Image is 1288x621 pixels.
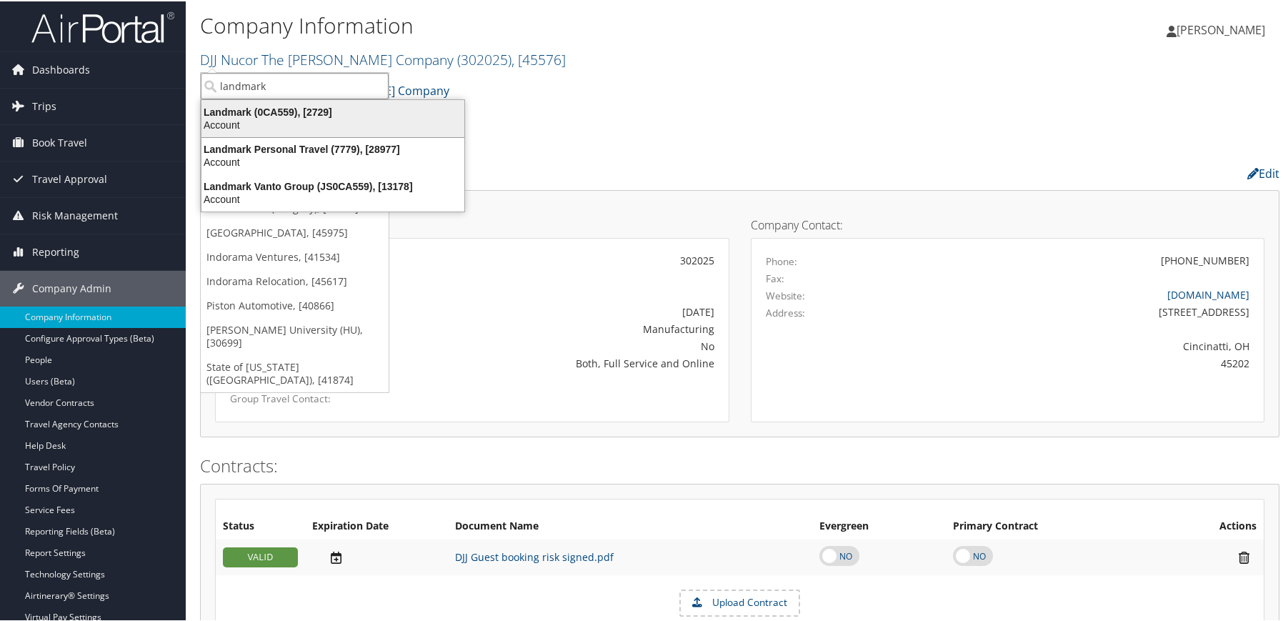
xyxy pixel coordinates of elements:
th: Evergreen [812,512,947,538]
span: Reporting [32,233,79,269]
div: Cincinatti, OH [892,337,1249,352]
div: Landmark (0CA559), [2729] [193,104,473,117]
label: Group Travel Contact: [230,390,377,404]
th: Actions [1155,512,1264,538]
span: Risk Management [32,197,118,232]
a: DJJ Nucor The [PERSON_NAME] Company [200,49,566,68]
div: [STREET_ADDRESS] [892,303,1249,318]
a: [PERSON_NAME] [1167,7,1279,50]
a: [PERSON_NAME] University (HU), [30699] [201,317,389,354]
label: Phone: [766,253,797,267]
span: Trips [32,87,56,123]
span: Company Admin [32,269,111,305]
th: Primary Contract [946,512,1155,538]
img: airportal-logo.png [31,9,174,43]
div: Both, Full Service and Online [399,354,714,369]
h4: Account Details: [215,218,729,229]
a: Indorama Relocation, [45617] [201,268,389,292]
a: [GEOGRAPHIC_DATA], [45975] [201,219,389,244]
div: 45202 [892,354,1249,369]
span: ( 302025 ) [457,49,511,68]
div: Account [193,192,473,204]
a: DJJ Guest booking risk signed.pdf [455,549,614,562]
a: Indorama Ventures, [41534] [201,244,389,268]
h2: Contracts: [200,452,1279,477]
th: Expiration Date [305,512,448,538]
label: Address: [766,304,805,319]
div: No [399,337,714,352]
th: Document Name [448,512,812,538]
label: Fax: [766,270,784,284]
div: 302025 [399,252,714,267]
th: Status [216,512,305,538]
h2: Company Profile: [200,159,912,184]
div: Account [193,154,473,167]
a: State of [US_STATE] ([GEOGRAPHIC_DATA]), [41874] [201,354,389,391]
span: , [ 45576 ] [511,49,566,68]
input: Search Accounts [201,71,389,98]
div: VALID [223,546,298,566]
span: Dashboards [32,51,90,86]
div: Add/Edit Date [312,549,441,564]
h4: Company Contact: [751,218,1265,229]
span: Book Travel [32,124,87,159]
span: [PERSON_NAME] [1177,21,1265,36]
i: Remove Contract [1232,549,1257,564]
label: Website: [766,287,805,302]
label: Upload Contract [681,590,799,614]
div: Account [193,117,473,130]
div: Manufacturing [399,320,714,335]
a: [DOMAIN_NAME] [1167,287,1249,300]
div: [PHONE_NUMBER] [1161,252,1249,267]
div: [DATE] [399,303,714,318]
div: Landmark Vanto Group (JS0CA559), [13178] [193,179,473,192]
h1: Company Information [200,9,919,39]
div: Landmark Personal Travel (7779), [28977] [193,141,473,154]
a: Piston Automotive, [40866] [201,292,389,317]
span: Travel Approval [32,160,107,196]
a: Edit [1247,164,1279,180]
